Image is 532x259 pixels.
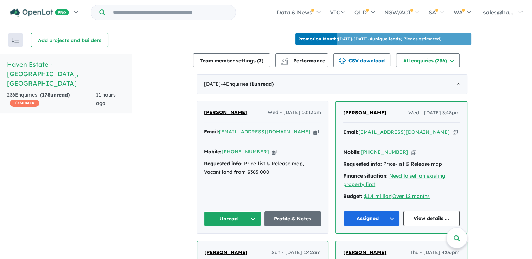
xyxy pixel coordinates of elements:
[411,148,416,156] button: Copy
[343,109,386,117] a: [PERSON_NAME]
[403,211,460,226] a: View details ...
[298,36,338,41] b: Promotion Month:
[204,160,243,167] strong: Requested info:
[40,92,70,98] strong: ( unread)
[250,81,274,87] strong: ( unread)
[343,192,460,201] div: |
[408,109,460,117] span: Wed - [DATE] 3:48pm
[281,58,288,61] img: line-chart.svg
[204,249,248,255] span: [PERSON_NAME]
[268,108,321,117] span: Wed - [DATE] 10:13pm
[197,74,467,94] div: [DATE]
[272,148,277,155] button: Copy
[343,173,388,179] strong: Finance situation:
[343,160,460,168] div: Price-list & Release map
[343,249,386,255] span: [PERSON_NAME]
[361,149,408,155] a: [PHONE_NUMBER]
[453,128,458,136] button: Copy
[10,100,39,107] span: CASHBACK
[204,108,247,117] a: [PERSON_NAME]
[343,129,358,135] strong: Email:
[259,58,262,64] span: 7
[107,5,234,20] input: Try estate name, suburb, builder or developer
[282,58,325,64] span: Performance
[193,53,270,67] button: Team member settings (7)
[364,193,391,199] a: $1.4 million
[204,160,321,177] div: Price-list & Release map, Vacant land from $385,000
[313,128,319,135] button: Copy
[343,161,382,167] strong: Requested info:
[343,211,400,226] button: Assigned
[333,53,390,67] button: CSV download
[281,60,288,65] img: bar-chart.svg
[370,36,400,41] b: 4 unique leads
[396,53,460,67] button: All enquiries (236)
[219,128,310,135] a: [EMAIL_ADDRESS][DOMAIN_NAME]
[221,81,274,87] span: - 4 Enquir ies
[339,58,346,65] img: download icon
[298,36,441,42] p: [DATE] - [DATE] - ( 17 leads estimated)
[12,38,19,43] img: sort.svg
[392,193,430,199] a: Over 12 months
[271,248,321,257] span: Sun - [DATE] 1:42am
[251,81,254,87] span: 1
[343,248,386,257] a: [PERSON_NAME]
[343,193,363,199] strong: Budget:
[204,211,261,226] button: Unread
[264,211,321,226] a: Profile & Notes
[343,109,386,116] span: [PERSON_NAME]
[204,128,219,135] strong: Email:
[204,148,222,155] strong: Mobile:
[343,149,361,155] strong: Mobile:
[204,109,247,115] span: [PERSON_NAME]
[343,173,445,187] a: Need to sell an existing property first
[42,92,50,98] span: 178
[410,248,460,257] span: Thu - [DATE] 4:06pm
[7,91,96,108] div: 236 Enquir ies
[204,248,248,257] a: [PERSON_NAME]
[96,92,116,106] span: 11 hours ago
[7,60,124,88] h5: Haven Estate - [GEOGRAPHIC_DATA] , [GEOGRAPHIC_DATA]
[275,53,328,67] button: Performance
[10,8,69,17] img: Openlot PRO Logo White
[31,33,108,47] button: Add projects and builders
[222,148,269,155] a: [PHONE_NUMBER]
[358,129,450,135] a: [EMAIL_ADDRESS][DOMAIN_NAME]
[483,9,513,16] span: sales@ha...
